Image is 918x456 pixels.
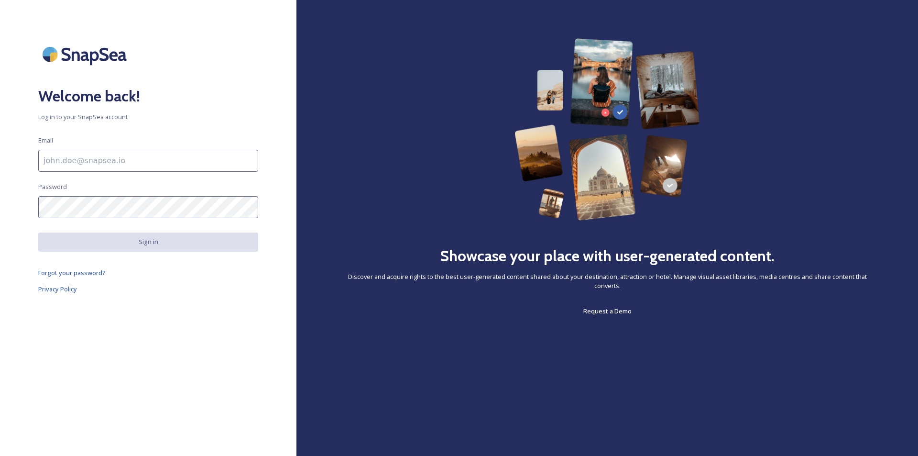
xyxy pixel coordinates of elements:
[38,85,258,108] h2: Welcome back!
[38,285,77,293] span: Privacy Policy
[38,182,67,191] span: Password
[38,136,53,145] span: Email
[38,150,258,172] input: john.doe@snapsea.io
[514,38,700,221] img: 63b42ca75bacad526042e722_Group%20154-p-800.png
[38,38,134,70] img: SnapSea Logo
[335,272,880,290] span: Discover and acquire rights to the best user-generated content shared about your destination, att...
[38,283,258,295] a: Privacy Policy
[38,233,258,251] button: Sign in
[583,307,632,315] span: Request a Demo
[38,112,258,122] span: Log in to your SnapSea account
[440,245,775,267] h2: Showcase your place with user-generated content.
[583,305,632,317] a: Request a Demo
[38,268,106,277] span: Forgot your password?
[38,267,258,278] a: Forgot your password?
